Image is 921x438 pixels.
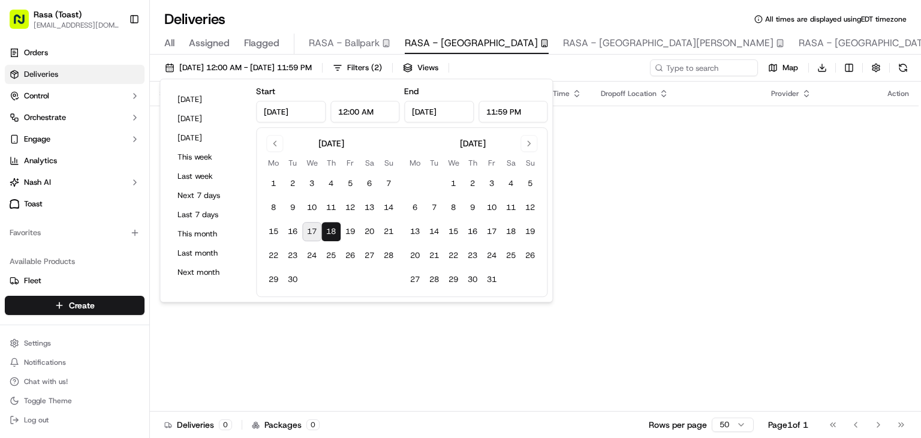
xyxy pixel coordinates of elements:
span: Flagged [244,36,279,50]
button: 11 [321,198,341,217]
button: 24 [482,246,501,265]
span: Orders [24,47,48,58]
label: End [404,86,419,97]
span: API Documentation [113,268,192,280]
button: Control [5,86,145,106]
span: RASA - Ballpark [309,36,380,50]
button: 29 [264,270,283,289]
div: Start new chat [54,114,197,126]
th: Tuesday [283,157,302,169]
button: See all [186,153,218,167]
img: Angelique Valdez [12,174,31,193]
button: This week [172,149,244,166]
th: Monday [405,157,425,169]
div: [DATE] [460,137,486,149]
button: 24 [302,246,321,265]
button: 30 [463,270,482,289]
button: 7 [425,198,444,217]
button: Go to previous month [266,135,283,152]
button: 17 [302,222,321,241]
button: 17 [482,222,501,241]
button: 4 [321,174,341,193]
button: 2 [463,174,482,193]
th: Thursday [463,157,482,169]
a: Deliveries [5,65,145,84]
button: Filters(2) [327,59,387,76]
div: Packages [252,419,320,431]
div: Action [887,89,909,98]
button: Go to next month [520,135,537,152]
th: Thursday [321,157,341,169]
button: This month [172,226,244,242]
button: 8 [264,198,283,217]
button: Settings [5,335,145,352]
input: Got a question? Start typing here... [31,77,216,89]
span: All times are displayed using EDT timezone [765,14,907,24]
a: Orders [5,43,145,62]
span: Fleet [24,275,41,286]
button: 5 [341,174,360,193]
a: Powered byPylon [85,296,145,306]
button: 29 [444,270,463,289]
img: 1736555255976-a54dd68f-1ca7-489b-9aae-adbdc363a1c4 [12,114,34,136]
span: • [100,185,104,195]
button: Nash AI [5,173,145,192]
button: 30 [283,270,302,289]
span: Control [24,91,49,101]
span: RASA - [GEOGRAPHIC_DATA][PERSON_NAME] [563,36,773,50]
input: Date [404,101,474,122]
label: Start [256,86,275,97]
a: Fleet [10,275,140,286]
button: Toggle Theme [5,392,145,409]
p: Rows per page [649,419,707,431]
div: Favorites [5,223,145,242]
h1: Deliveries [164,10,225,29]
div: 0 [219,419,232,430]
span: Orchestrate [24,112,66,123]
th: Friday [482,157,501,169]
div: Past conversations [12,155,80,165]
button: 20 [360,222,379,241]
button: Rasa (Toast) [34,8,82,20]
span: Settings [24,338,51,348]
button: 8 [444,198,463,217]
span: Log out [24,415,49,425]
button: 27 [405,270,425,289]
span: Nash AI [24,177,51,188]
button: [DATE] [172,110,244,127]
span: Create [69,299,95,311]
img: Nash [12,11,36,35]
span: Deliveries [24,69,58,80]
a: 📗Knowledge Base [7,263,97,284]
span: Chat with us! [24,377,68,386]
button: 12 [520,198,540,217]
span: Notifications [24,358,66,367]
button: 14 [425,222,444,241]
button: 14 [379,198,398,217]
button: 20 [405,246,425,265]
button: [EMAIL_ADDRESS][DOMAIN_NAME] [34,20,119,30]
button: 10 [482,198,501,217]
button: Notifications [5,354,145,371]
button: 9 [283,198,302,217]
input: Type to search [650,59,758,76]
span: Assigned [189,36,230,50]
button: 6 [405,198,425,217]
button: 21 [425,246,444,265]
span: [DATE] [106,218,131,227]
button: 18 [321,222,341,241]
button: 18 [501,222,520,241]
button: Next month [172,264,244,281]
button: 28 [379,246,398,265]
a: Analytics [5,151,145,170]
button: 11 [501,198,520,217]
span: All [164,36,174,50]
button: Engage [5,130,145,149]
span: Filters [347,62,382,73]
button: 10 [302,198,321,217]
button: Next 7 days [172,187,244,204]
button: 13 [405,222,425,241]
button: 3 [302,174,321,193]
